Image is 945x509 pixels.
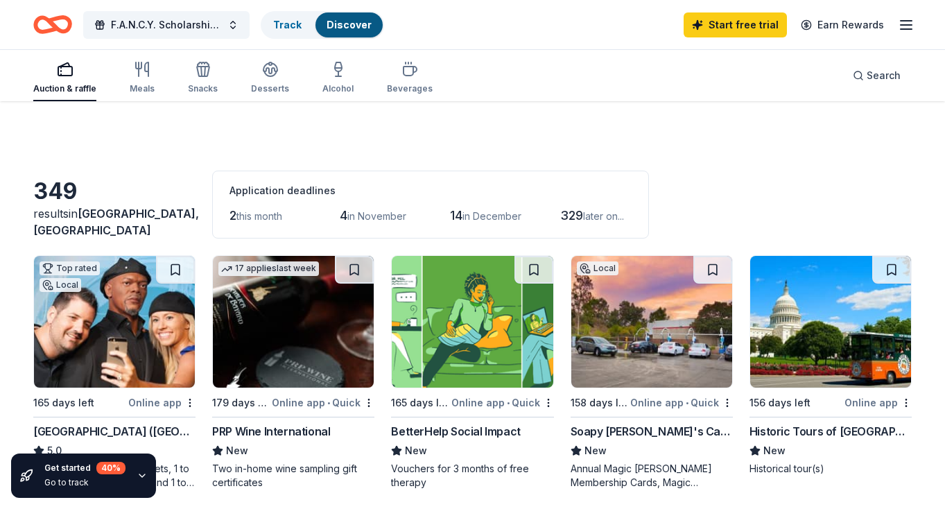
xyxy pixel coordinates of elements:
[83,11,250,39] button: F.A.N.C.Y. Scholarship Awards & Luncheon
[844,394,912,411] div: Online app
[792,12,892,37] a: Earn Rewards
[450,208,462,223] span: 14
[749,423,912,440] div: Historic Tours of [GEOGRAPHIC_DATA]
[44,477,125,488] div: Go to track
[34,256,195,388] img: Image for Hollywood Wax Museum (Hollywood)
[391,462,553,490] div: Vouchers for 3 months of free therapy
[40,261,100,275] div: Top rated
[584,442,607,459] span: New
[261,11,384,39] button: TrackDiscover
[340,208,347,223] span: 4
[867,67,901,84] span: Search
[571,462,733,490] div: Annual Magic [PERSON_NAME] Membership Cards, Magic [PERSON_NAME] Wash Cards
[387,55,433,101] button: Beverages
[391,255,553,490] a: Image for BetterHelp Social Impact165 days leftOnline app•QuickBetterHelp Social ImpactNewVoucher...
[749,255,912,476] a: Image for Historic Tours of America156 days leftOnline appHistoric Tours of [GEOGRAPHIC_DATA]NewH...
[40,278,81,292] div: Local
[111,17,222,33] span: F.A.N.C.Y. Scholarship Awards & Luncheon
[236,210,282,222] span: this month
[507,397,510,408] span: •
[571,255,733,490] a: Image for Soapy Joe's Car WashLocal158 days leftOnline app•QuickSoapy [PERSON_NAME]'s Car WashNew...
[577,261,618,275] div: Local
[327,397,330,408] span: •
[684,12,787,37] a: Start free trial
[188,55,218,101] button: Snacks
[33,205,196,239] div: results
[33,255,196,490] a: Image for Hollywood Wax Museum (Hollywood)Top ratedLocal165 days leftOnline app[GEOGRAPHIC_DATA] ...
[33,423,196,440] div: [GEOGRAPHIC_DATA] ([GEOGRAPHIC_DATA])
[630,394,733,411] div: Online app Quick
[322,83,354,94] div: Alcohol
[229,208,236,223] span: 2
[583,210,624,222] span: later on...
[33,207,199,237] span: in
[571,423,733,440] div: Soapy [PERSON_NAME]'s Car Wash
[387,83,433,94] div: Beverages
[560,208,583,223] span: 329
[571,256,732,388] img: Image for Soapy Joe's Car Wash
[44,462,125,474] div: Get started
[405,442,427,459] span: New
[686,397,688,408] span: •
[96,462,125,474] div: 40 %
[392,256,553,388] img: Image for BetterHelp Social Impact
[212,423,330,440] div: PRP Wine International
[212,255,374,490] a: Image for PRP Wine International17 applieslast week179 days leftOnline app•QuickPRP Wine Internat...
[128,394,196,411] div: Online app
[213,256,374,388] img: Image for PRP Wine International
[327,19,372,31] a: Discover
[273,19,302,31] a: Track
[33,207,199,237] span: [GEOGRAPHIC_DATA], [GEOGRAPHIC_DATA]
[251,55,289,101] button: Desserts
[33,8,72,41] a: Home
[462,210,521,222] span: in December
[130,83,155,94] div: Meals
[251,83,289,94] div: Desserts
[212,395,269,411] div: 179 days left
[391,423,520,440] div: BetterHelp Social Impact
[33,178,196,205] div: 349
[451,394,554,411] div: Online app Quick
[391,395,448,411] div: 165 days left
[272,394,374,411] div: Online app Quick
[229,182,632,199] div: Application deadlines
[33,55,96,101] button: Auction & raffle
[750,256,911,388] img: Image for Historic Tours of America
[218,261,319,276] div: 17 applies last week
[130,55,155,101] button: Meals
[33,395,94,411] div: 165 days left
[33,83,96,94] div: Auction & raffle
[842,62,912,89] button: Search
[347,210,406,222] span: in November
[322,55,354,101] button: Alcohol
[571,395,627,411] div: 158 days left
[188,83,218,94] div: Snacks
[749,395,810,411] div: 156 days left
[226,442,248,459] span: New
[749,462,912,476] div: Historical tour(s)
[763,442,786,459] span: New
[212,462,374,490] div: Two in-home wine sampling gift certificates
